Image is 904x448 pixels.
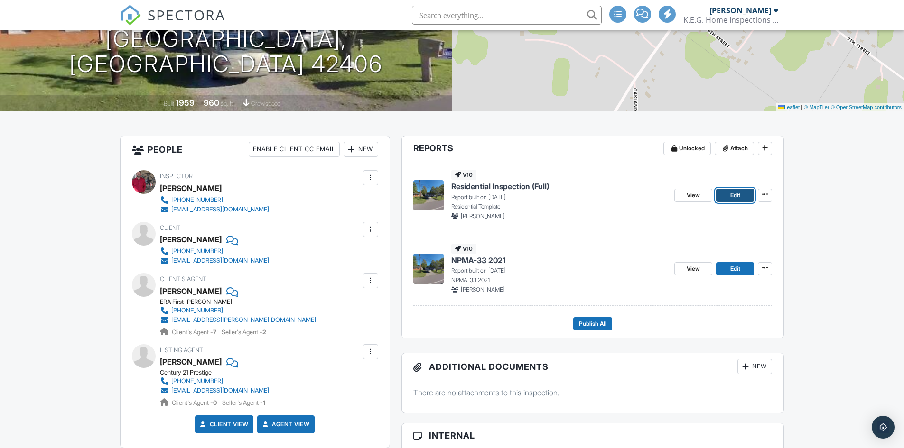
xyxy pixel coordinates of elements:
[160,369,277,376] div: Century 21 Prestige
[263,399,265,406] strong: 1
[160,355,222,369] a: [PERSON_NAME]
[171,387,269,394] div: [EMAIL_ADDRESS][DOMAIN_NAME]
[160,232,222,247] div: [PERSON_NAME]
[160,298,324,306] div: ERA First [PERSON_NAME]
[160,181,222,195] div: [PERSON_NAME]
[171,247,223,255] div: [PHONE_NUMBER]
[171,307,223,314] div: [PHONE_NUMBER]
[778,104,800,110] a: Leaflet
[160,205,269,214] a: [EMAIL_ADDRESS][DOMAIN_NAME]
[171,316,316,324] div: [EMAIL_ADDRESS][PERSON_NAME][DOMAIN_NAME]
[801,104,802,110] span: |
[160,224,180,231] span: Client
[176,98,195,108] div: 1959
[160,247,269,256] a: [PHONE_NUMBER]
[160,173,193,180] span: Inspector
[222,399,265,406] span: Seller's Agent -
[709,6,771,15] div: [PERSON_NAME]
[872,416,895,439] div: Open Intercom Messenger
[171,196,223,204] div: [PHONE_NUMBER]
[261,420,309,429] a: Agent View
[160,315,316,325] a: [EMAIL_ADDRESS][PERSON_NAME][DOMAIN_NAME]
[171,206,269,213] div: [EMAIL_ADDRESS][DOMAIN_NAME]
[148,5,225,25] span: SPECTORA
[251,100,280,107] span: crawlspace
[402,353,784,380] h3: Additional Documents
[213,399,217,406] strong: 0
[171,377,223,385] div: [PHONE_NUMBER]
[222,329,266,336] span: Seller's Agent -
[172,399,218,406] span: Client's Agent -
[737,359,772,374] div: New
[683,15,778,25] div: K.E.G. Home Inspections LLC
[160,256,269,265] a: [EMAIL_ADDRESS][DOMAIN_NAME]
[120,5,141,26] img: The Best Home Inspection Software - Spectora
[804,104,829,110] a: © MapTiler
[160,195,269,205] a: [PHONE_NUMBER]
[198,420,249,429] a: Client View
[344,142,378,157] div: New
[160,376,269,386] a: [PHONE_NUMBER]
[164,100,174,107] span: Built
[831,104,902,110] a: © OpenStreetMap contributors
[160,306,316,315] a: [PHONE_NUMBER]
[160,284,222,298] a: [PERSON_NAME]
[121,136,390,163] h3: People
[402,423,784,448] h3: Internal
[262,329,266,336] strong: 2
[213,329,216,336] strong: 7
[160,347,203,354] span: Listing Agent
[171,257,269,265] div: [EMAIL_ADDRESS][DOMAIN_NAME]
[204,98,219,108] div: 960
[413,387,773,398] p: There are no attachments to this inspection.
[160,275,206,283] span: Client's Agent
[412,6,602,25] input: Search everything...
[249,142,340,157] div: Enable Client CC Email
[172,329,218,336] span: Client's Agent -
[15,1,437,76] h1: [STREET_ADDRESS] [GEOGRAPHIC_DATA], [GEOGRAPHIC_DATA] 42406
[120,13,225,33] a: SPECTORA
[160,386,269,395] a: [EMAIL_ADDRESS][DOMAIN_NAME]
[221,100,234,107] span: sq. ft.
